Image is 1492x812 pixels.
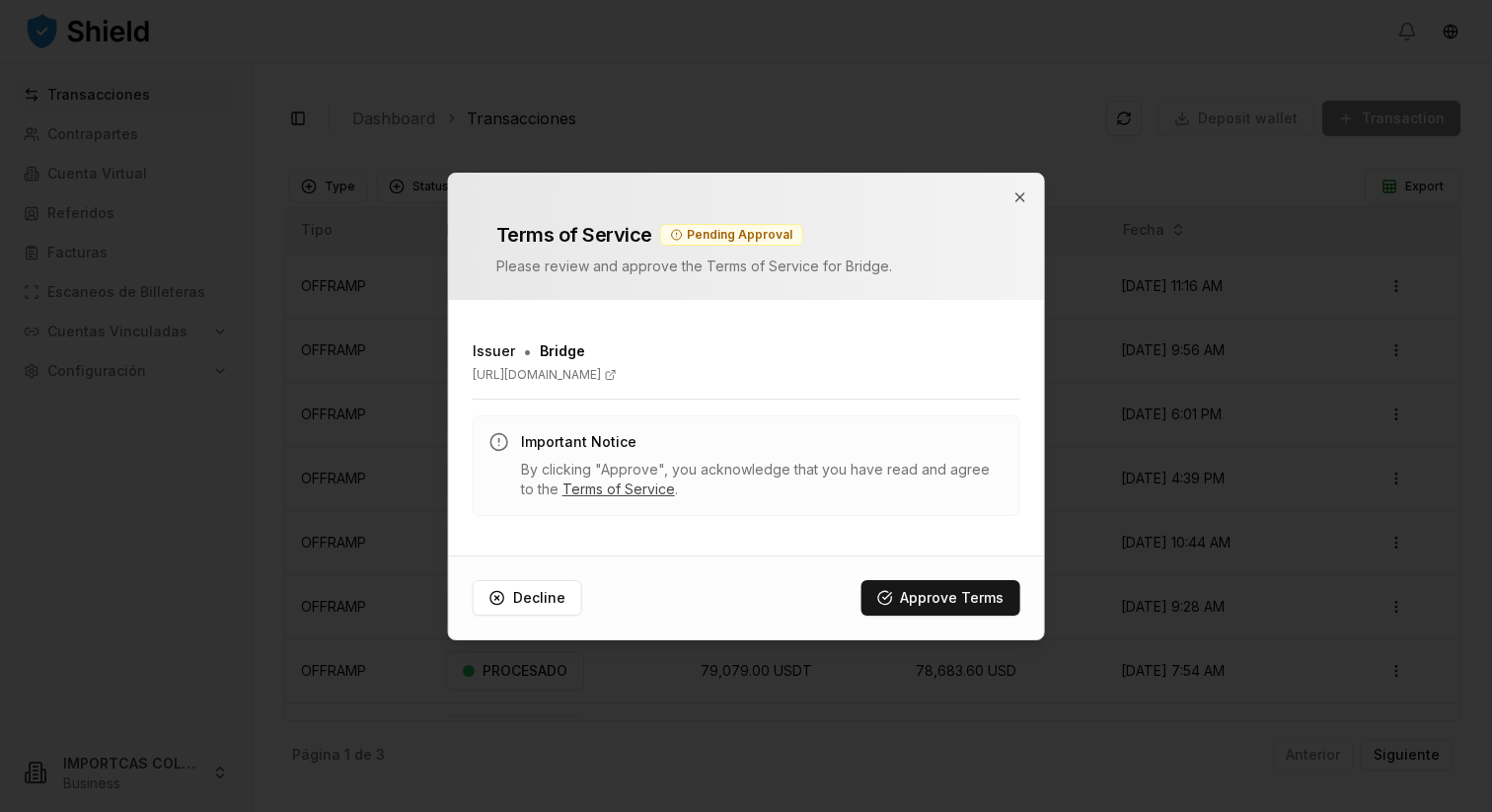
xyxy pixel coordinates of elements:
button: Approve Terms [860,580,1019,616]
button: Decline [473,580,582,616]
div: Pending Approval [660,224,803,246]
span: Bridge [540,341,585,361]
p: Please review and approve the Terms of Service for Bridge . [496,257,997,276]
h3: Important Notice [521,432,1004,452]
h2: Terms of Service [496,221,652,249]
span: • [523,339,532,363]
p: By clicking "Approve", you acknowledge that you have read and agree to the . [521,460,1004,499]
a: Terms of Service [562,480,675,497]
h3: Issuer [473,341,515,361]
a: [URL][DOMAIN_NAME] [473,367,1020,383]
